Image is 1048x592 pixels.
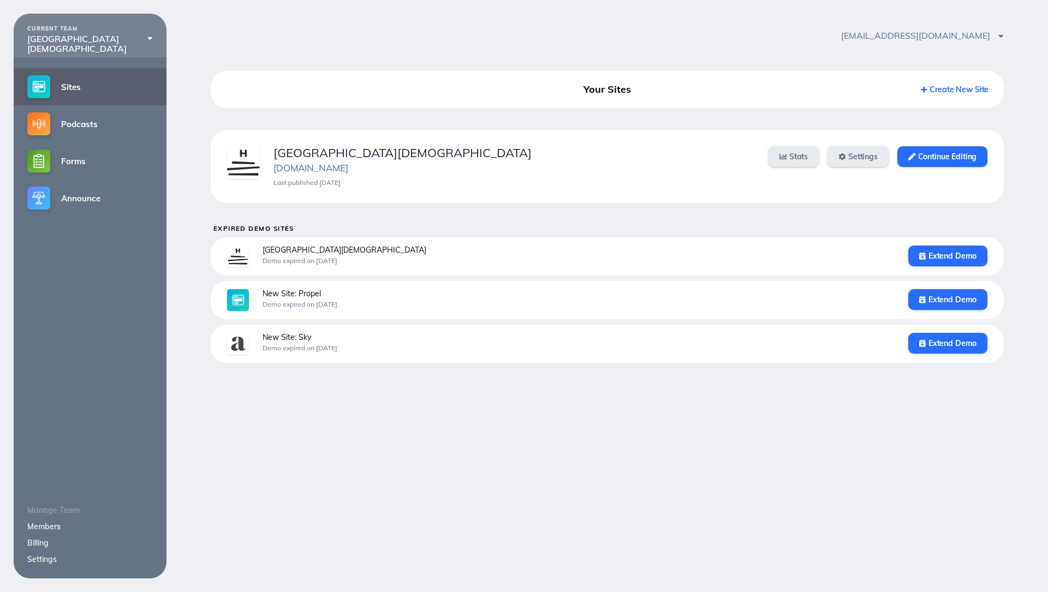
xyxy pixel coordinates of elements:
[273,162,348,174] a: [DOMAIN_NAME]
[480,80,735,99] div: Your Sites
[263,344,895,352] div: Demo expired on [DATE]
[921,85,989,94] a: Create New Site
[897,146,987,167] a: Continue Editing
[27,26,153,32] div: CURRENT TEAM
[27,34,153,54] div: [GEOGRAPHIC_DATA][DEMOGRAPHIC_DATA]
[27,522,61,531] a: Members
[841,30,1004,41] span: [EMAIL_ADDRESS][DOMAIN_NAME]
[27,538,49,548] a: Billing
[27,505,80,515] span: Manage Team
[27,187,50,210] img: announce-small@2x.png
[908,246,987,266] a: Extend Demo
[263,333,895,342] div: New Site: Sky
[769,146,819,167] a: Stats
[263,301,895,308] div: Demo expired on [DATE]
[908,289,987,310] a: Extend Demo
[213,225,1004,232] h5: Expired Demo Sites
[827,146,889,167] a: Settings
[227,289,249,311] img: sites-large@2x.jpg
[227,333,249,355] img: 0n5e3kwwxbuc3jxm.jpg
[273,146,755,160] div: [GEOGRAPHIC_DATA][DEMOGRAPHIC_DATA]
[27,75,50,98] img: sites-small@2x.png
[27,554,57,564] a: Settings
[227,146,260,179] img: psqtb4ykltgfx2pd.png
[27,112,50,135] img: podcasts-small@2x.png
[227,246,249,267] img: yi6qrzusiobb5tho.png
[263,289,895,298] div: New Site: Propel
[14,142,166,180] a: Forms
[263,246,895,254] div: [GEOGRAPHIC_DATA][DEMOGRAPHIC_DATA]
[14,105,166,142] a: Podcasts
[14,180,166,217] a: Announce
[273,179,755,187] div: Last published [DATE]
[908,333,987,354] a: Extend Demo
[27,150,50,172] img: forms-small@2x.png
[263,257,895,265] div: Demo expired on [DATE]
[14,68,166,105] a: Sites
